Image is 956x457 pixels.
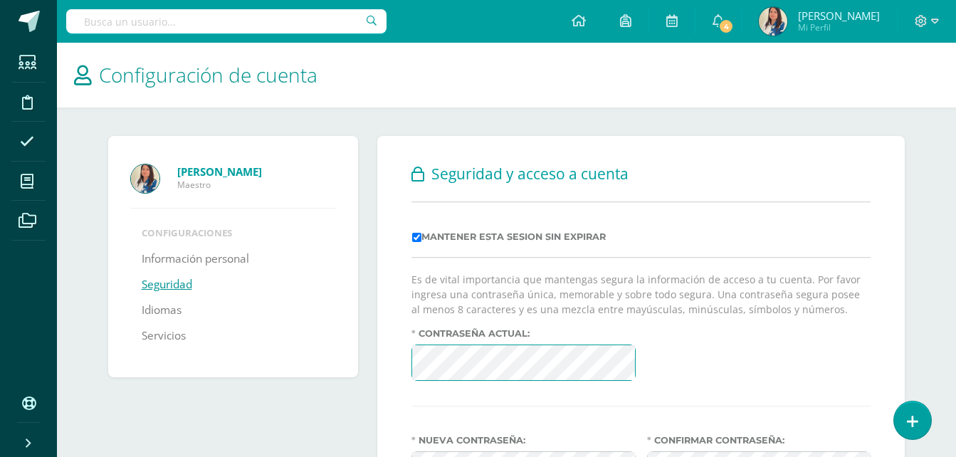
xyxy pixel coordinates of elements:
[411,272,871,317] p: Es de vital importancia que mantengas segura la información de acceso a tu cuenta. Por favor ingr...
[66,9,387,33] input: Busca un usuario...
[142,246,249,272] a: Información personal
[798,9,880,23] span: [PERSON_NAME]
[411,328,636,339] label: Contraseña actual:
[142,226,325,239] li: Configuraciones
[142,298,182,323] a: Idiomas
[411,435,636,446] label: Nueva contraseña:
[142,323,186,349] a: Servicios
[177,179,335,191] span: Maestro
[759,7,787,36] img: e7d52abd4fb20d6f072f611272e178c7.png
[412,233,421,242] input: Mantener esta sesion sin expirar
[177,164,335,179] a: [PERSON_NAME]
[647,435,871,446] label: Confirmar contraseña:
[142,272,192,298] a: Seguridad
[718,19,734,34] span: 4
[431,164,629,184] span: Seguridad y acceso a cuenta
[99,61,317,88] span: Configuración de cuenta
[412,231,606,242] label: Mantener esta sesion sin expirar
[798,21,880,33] span: Mi Perfil
[131,164,159,193] img: Profile picture of Keila Arango
[177,164,262,179] strong: [PERSON_NAME]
